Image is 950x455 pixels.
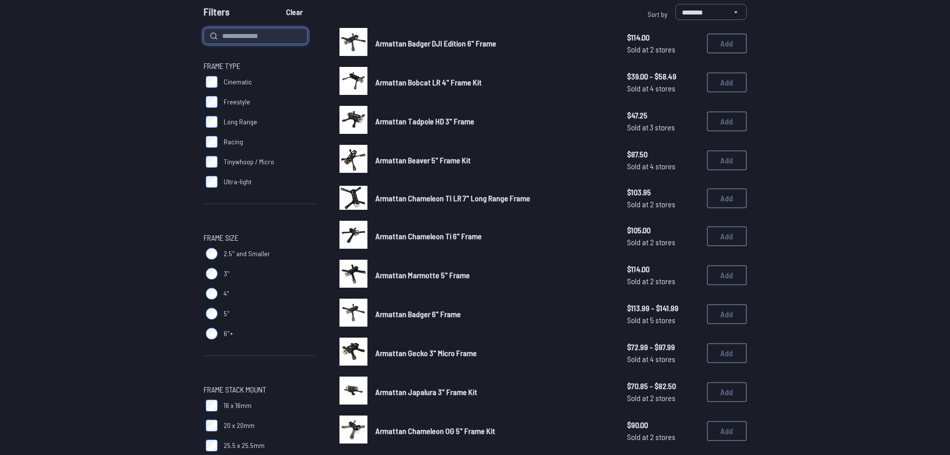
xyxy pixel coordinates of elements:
span: Sold at 3 stores [627,121,699,133]
span: $114.00 [627,263,699,275]
span: Freestyle [224,97,250,107]
span: Filters [204,4,230,24]
span: $113.99 - $141.99 [627,302,699,314]
span: Long Range [224,117,257,127]
span: Sold at 2 stores [627,431,699,443]
a: Armattan Bobcat LR 4" Frame Kit [375,76,611,88]
span: Sold at 4 stores [627,353,699,365]
a: Armattan Chameleon Ti 6" Frame [375,230,611,242]
img: image [339,221,367,249]
button: Add [707,33,747,53]
input: 6"+ [206,328,218,340]
a: image [339,299,367,330]
button: Add [707,304,747,324]
span: $103.95 [627,186,699,198]
span: Sold at 2 stores [627,198,699,210]
img: image [339,260,367,288]
select: Sort by [675,4,747,20]
input: 20 x 20mm [206,420,218,432]
span: Sold at 4 stores [627,82,699,94]
span: Armattan Chameleon OG 5" Frame Kit [375,426,495,436]
span: $47.25 [627,109,699,121]
span: $39.00 - $58.49 [627,70,699,82]
button: Add [707,150,747,170]
span: Armattan Badger DJI Edition 6" Frame [375,38,496,48]
img: image [339,28,367,56]
a: Armattan Gecko 3" Micro Frame [375,347,611,359]
span: 3" [224,269,230,279]
span: 6"+ [224,329,233,339]
img: image [339,145,367,173]
input: Freestyle [206,96,218,108]
img: image [339,416,367,444]
button: Add [707,343,747,363]
img: image [339,67,367,95]
span: Armattan Chameleon TI LR 7" Long Range Frame [375,193,530,203]
span: 16 x 16mm [224,401,252,411]
a: Armattan Badger DJI Edition 6" Frame [375,37,611,49]
span: Sold at 2 stores [627,275,699,287]
span: Sold at 5 stores [627,314,699,326]
button: Add [707,421,747,441]
span: Racing [224,137,243,147]
a: Armattan Beaver 5" Frame Kit [375,154,611,166]
a: Armattan Tadpole HD 3" Frame [375,115,611,127]
span: 4" [224,289,229,299]
span: Armattan Japalura 3" Frame Kit [375,387,477,397]
span: Armattan Tadpole HD 3" Frame [375,116,474,126]
span: Armattan Chameleon Ti 6" Frame [375,231,482,241]
span: Frame Stack Mount [204,384,266,396]
a: Armattan Chameleon OG 5" Frame Kit [375,425,611,437]
a: image [339,184,367,213]
span: 20 x 20mm [224,421,255,431]
input: 3" [206,268,218,280]
a: image [339,67,367,98]
a: image [339,106,367,137]
span: Tinywhoop / Micro [224,157,274,167]
span: $90.00 [627,419,699,431]
button: Add [707,265,747,285]
span: Sold at 4 stores [627,160,699,172]
span: $105.00 [627,224,699,236]
span: Sold at 2 stores [627,236,699,248]
span: Armattan Gecko 3" Micro Frame [375,348,477,358]
button: Add [707,382,747,402]
img: image [339,338,367,366]
span: Armattan Badger 6" Frame [375,309,461,319]
button: Clear [278,4,311,20]
input: Tinywhoop / Micro [206,156,218,168]
a: image [339,28,367,59]
img: image [339,106,367,134]
img: image [339,299,367,327]
a: image [339,221,367,252]
a: image [339,145,367,176]
button: Add [707,226,747,246]
button: Add [707,111,747,131]
span: 5" [224,309,230,319]
span: 2.5" and Smaller [224,249,270,259]
input: 16 x 16mm [206,400,218,412]
a: image [339,260,367,291]
span: Ultra-light [224,177,252,187]
a: image [339,416,367,447]
img: image [339,186,367,210]
a: Armattan Marmotte 5" Frame [375,269,611,281]
span: Sold at 2 stores [627,43,699,55]
span: Cinematic [224,77,252,87]
input: Long Range [206,116,218,128]
span: Frame Size [204,232,239,244]
input: 4" [206,288,218,300]
input: Racing [206,136,218,148]
span: 25.5 x 25.5mm [224,441,265,451]
span: $87.50 [627,148,699,160]
span: Sold at 2 stores [627,392,699,404]
span: Sort by [647,10,667,18]
a: image [339,338,367,369]
input: 2.5" and Smaller [206,248,218,260]
a: Armattan Japalura 3" Frame Kit [375,386,611,398]
button: Add [707,72,747,92]
span: Armattan Bobcat LR 4" Frame Kit [375,77,482,87]
span: $72.99 - $97.99 [627,341,699,353]
a: Armattan Chameleon TI LR 7" Long Range Frame [375,192,611,204]
a: Armattan Badger 6" Frame [375,308,611,320]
